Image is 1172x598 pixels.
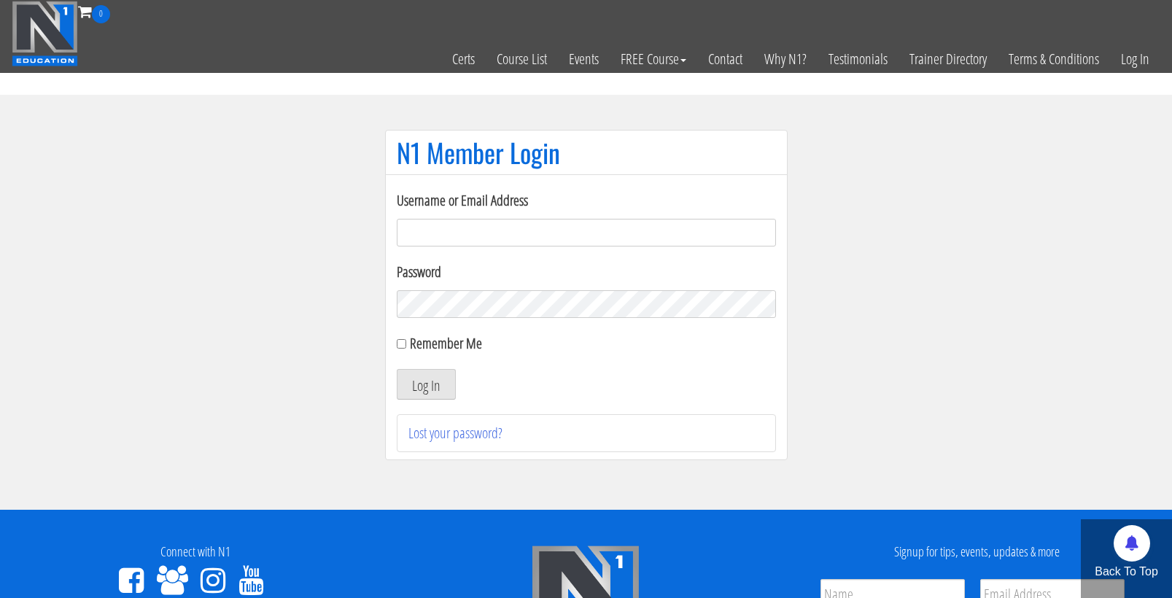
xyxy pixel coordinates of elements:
button: Log In [397,369,456,400]
a: Contact [697,23,753,95]
label: Username or Email Address [397,190,776,211]
p: Back To Top [1081,563,1172,580]
span: 0 [92,5,110,23]
a: Log In [1110,23,1160,95]
a: Events [558,23,610,95]
h4: Signup for tips, events, updates & more [792,545,1161,559]
a: 0 [78,1,110,21]
a: Lost your password? [408,423,502,443]
h1: N1 Member Login [397,138,776,167]
img: n1-education [12,1,78,66]
h4: Connect with N1 [11,545,380,559]
label: Password [397,261,776,283]
a: Why N1? [753,23,818,95]
a: Course List [486,23,558,95]
label: Remember Me [410,333,482,353]
a: FREE Course [610,23,697,95]
a: Trainer Directory [899,23,998,95]
a: Terms & Conditions [998,23,1110,95]
a: Certs [441,23,486,95]
a: Testimonials [818,23,899,95]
